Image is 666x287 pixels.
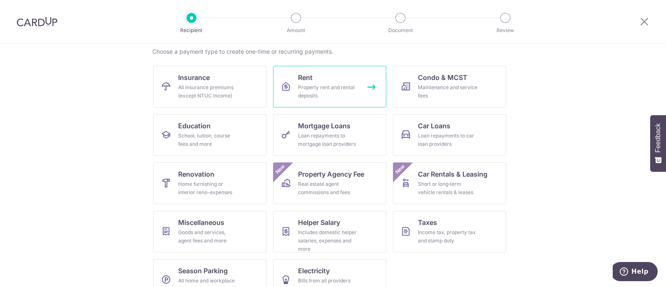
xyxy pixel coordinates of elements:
span: Education [178,121,211,131]
div: Property rent and rental deposits [298,83,358,100]
span: New [273,162,287,176]
a: RenovationHome furnishing or interior reno-expenses [153,162,266,204]
p: Amount [265,26,327,35]
span: Condo & MCST [418,72,467,82]
div: Loan repayments to car loan providers [418,132,478,148]
p: Document [370,26,431,35]
a: Car Rentals & LeasingShort or long‑term vehicle rentals & leasesNew [393,162,506,204]
a: TaxesIncome tax, property tax and stamp duty [393,211,506,252]
a: Property Agency FeeReal estate agent commissions and feesNew [273,162,386,204]
div: Maintenance and service fees [418,83,478,100]
div: Goods and services, agent fees and more [178,228,238,245]
span: Season Parking [178,266,228,276]
div: Income tax, property tax and stamp duty [418,228,478,245]
span: Property Agency Fee [298,169,364,179]
span: Miscellaneous [178,217,224,227]
a: Mortgage LoansLoan repayments to mortgage loan providers [273,114,386,156]
div: Includes domestic helper salaries, expenses and more [298,228,358,253]
span: New [393,162,407,176]
a: RentProperty rent and rental deposits [273,66,386,107]
div: Choose a payment type to create one-time or recurring payments. [152,47,514,56]
div: Real estate agent commissions and fees [298,180,358,197]
a: MiscellaneousGoods and services, agent fees and more [153,211,266,252]
span: Car Loans [418,121,450,131]
span: Taxes [418,217,437,227]
span: Feedback [654,123,662,152]
a: Condo & MCSTMaintenance and service fees [393,66,506,107]
div: School, tuition, course fees and more [178,132,238,148]
a: InsuranceAll insurance premiums (except NTUC Income) [153,66,266,107]
p: Recipient [161,26,222,35]
span: Mortgage Loans [298,121,350,131]
div: Home furnishing or interior reno-expenses [178,180,238,197]
a: Car LoansLoan repayments to car loan providers [393,114,506,156]
a: EducationSchool, tuition, course fees and more [153,114,266,156]
span: Electricity [298,266,330,276]
span: Car Rentals & Leasing [418,169,487,179]
span: Rent [298,72,313,82]
div: Loan repayments to mortgage loan providers [298,132,358,148]
span: Helper Salary [298,217,340,227]
p: Review [475,26,536,35]
div: All insurance premiums (except NTUC Income) [178,83,238,100]
a: Helper SalaryIncludes domestic helper salaries, expenses and more [273,211,386,252]
div: Short or long‑term vehicle rentals & leases [418,180,478,197]
span: Renovation [178,169,214,179]
img: CardUp [17,17,57,27]
span: Insurance [178,72,210,82]
button: Feedback - Show survey [650,115,666,172]
iframe: Opens a widget where you can find more information [613,262,658,283]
